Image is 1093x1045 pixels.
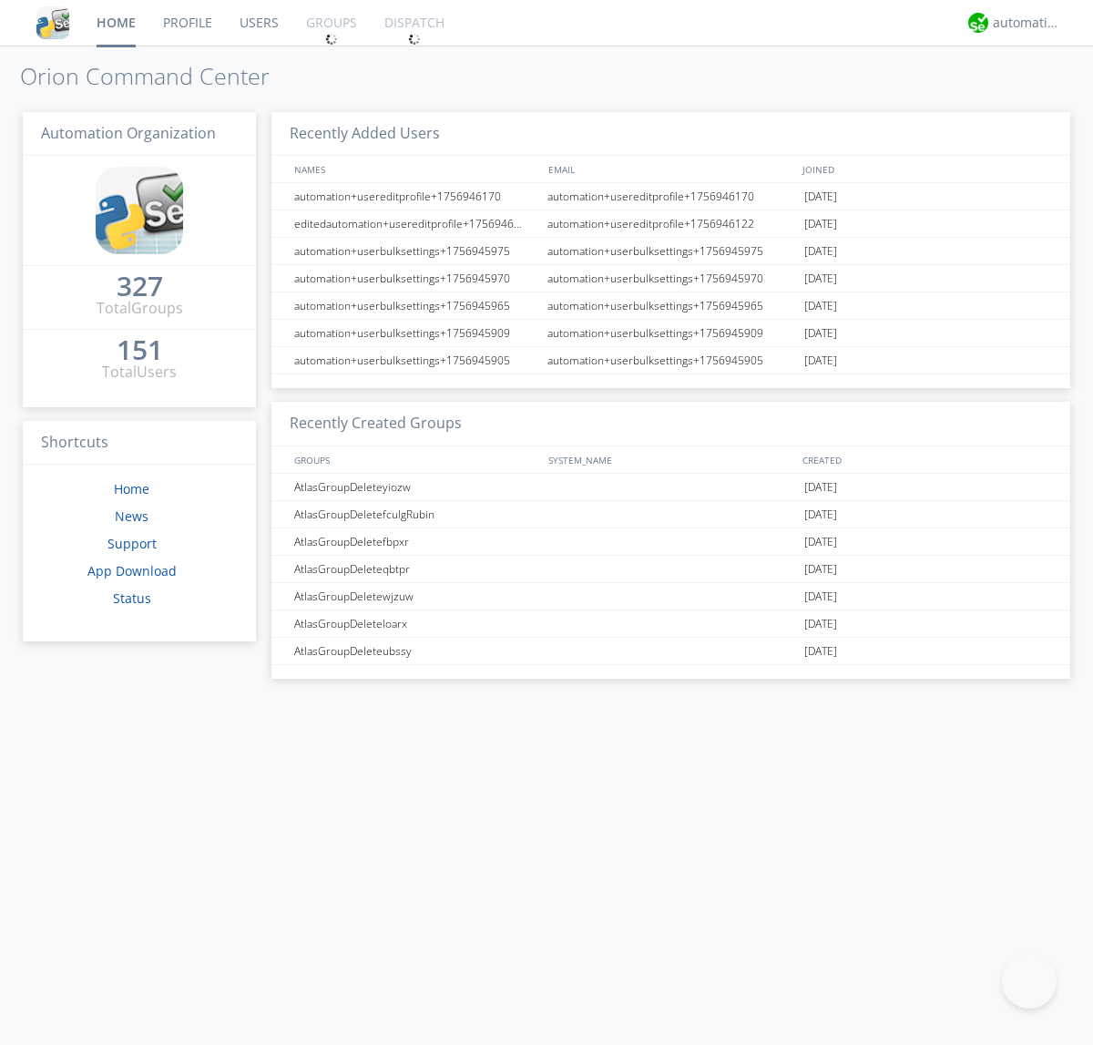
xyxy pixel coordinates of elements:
[271,112,1070,157] h3: Recently Added Users
[290,528,542,555] div: AtlasGroupDeletefbpxr
[968,13,988,33] img: d2d01cd9b4174d08988066c6d424eccd
[87,562,177,579] a: App Download
[36,6,69,39] img: cddb5a64eb264b2086981ab96f4c1ba7
[804,556,837,583] span: [DATE]
[271,183,1070,210] a: automation+usereditprofile+1756946170automation+usereditprofile+1756946170[DATE]
[96,167,183,254] img: cddb5a64eb264b2086981ab96f4c1ba7
[325,33,338,46] img: spin.svg
[271,347,1070,374] a: automation+userbulksettings+1756945905automation+userbulksettings+1756945905[DATE]
[804,183,837,210] span: [DATE]
[804,501,837,528] span: [DATE]
[290,474,542,500] div: AtlasGroupDeleteyiozw
[107,535,157,552] a: Support
[271,402,1070,446] h3: Recently Created Groups
[102,362,177,383] div: Total Users
[804,610,837,638] span: [DATE]
[543,292,800,319] div: automation+userbulksettings+1756945965
[290,583,542,610] div: AtlasGroupDeletewjzuw
[271,210,1070,238] a: editedautomation+usereditprofile+1756946122automation+usereditprofile+1756946122[DATE]
[290,210,542,237] div: editedautomation+usereditprofile+1756946122
[290,610,542,637] div: AtlasGroupDeleteloarx
[271,610,1070,638] a: AtlasGroupDeleteloarx[DATE]
[23,421,256,466] h3: Shortcuts
[993,14,1061,32] div: automation+atlas
[798,446,1053,473] div: CREATED
[543,265,800,292] div: automation+userbulksettings+1756945970
[804,265,837,292] span: [DATE]
[543,238,800,264] div: automation+userbulksettings+1756945975
[804,583,837,610] span: [DATE]
[115,507,148,525] a: News
[271,320,1070,347] a: automation+userbulksettings+1756945909automation+userbulksettings+1756945909[DATE]
[271,238,1070,265] a: automation+userbulksettings+1756945975automation+userbulksettings+1756945975[DATE]
[113,589,151,607] a: Status
[290,501,542,528] div: AtlasGroupDeletefculgRubin
[117,341,163,359] div: 151
[543,347,800,374] div: automation+userbulksettings+1756945905
[290,292,542,319] div: automation+userbulksettings+1756945965
[290,347,542,374] div: automation+userbulksettings+1756945905
[290,446,539,473] div: GROUPS
[290,238,542,264] div: automation+userbulksettings+1756945975
[117,277,163,295] div: 327
[290,556,542,582] div: AtlasGroupDeleteqbtpr
[804,210,837,238] span: [DATE]
[290,320,542,346] div: automation+userbulksettings+1756945909
[543,210,800,237] div: automation+usereditprofile+1756946122
[271,556,1070,583] a: AtlasGroupDeleteqbtpr[DATE]
[804,528,837,556] span: [DATE]
[271,501,1070,528] a: AtlasGroupDeletefculgRubin[DATE]
[97,298,183,319] div: Total Groups
[804,320,837,347] span: [DATE]
[117,341,163,362] a: 151
[41,123,216,143] span: Automation Organization
[117,277,163,298] a: 327
[408,33,421,46] img: spin.svg
[804,474,837,501] span: [DATE]
[804,238,837,265] span: [DATE]
[804,638,837,665] span: [DATE]
[544,446,798,473] div: SYSTEM_NAME
[290,638,542,664] div: AtlasGroupDeleteubssy
[271,638,1070,665] a: AtlasGroupDeleteubssy[DATE]
[804,292,837,320] span: [DATE]
[543,320,800,346] div: automation+userbulksettings+1756945909
[114,480,149,497] a: Home
[271,474,1070,501] a: AtlasGroupDeleteyiozw[DATE]
[798,156,1053,182] div: JOINED
[271,528,1070,556] a: AtlasGroupDeletefbpxr[DATE]
[1002,954,1057,1009] iframe: Toggle Customer Support
[543,183,800,210] div: automation+usereditprofile+1756946170
[290,183,542,210] div: automation+usereditprofile+1756946170
[804,347,837,374] span: [DATE]
[290,265,542,292] div: automation+userbulksettings+1756945970
[271,265,1070,292] a: automation+userbulksettings+1756945970automation+userbulksettings+1756945970[DATE]
[544,156,798,182] div: EMAIL
[271,583,1070,610] a: AtlasGroupDeletewjzuw[DATE]
[290,156,539,182] div: NAMES
[271,292,1070,320] a: automation+userbulksettings+1756945965automation+userbulksettings+1756945965[DATE]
